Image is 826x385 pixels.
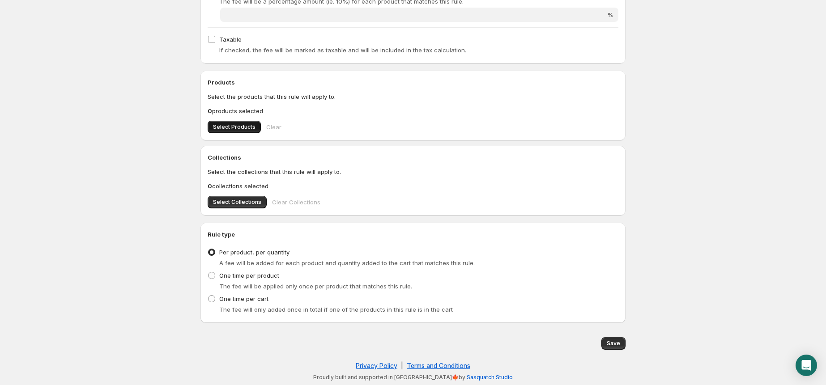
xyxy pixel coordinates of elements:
[219,272,279,279] span: One time per product
[213,199,261,206] span: Select Collections
[219,283,412,290] span: The fee will be applied only once per product that matches this rule.
[208,196,267,208] button: Select Collections
[467,374,513,381] a: Sasquatch Studio
[219,295,268,302] span: One time per cart
[208,230,618,239] h2: Rule type
[213,123,255,131] span: Select Products
[208,121,261,133] button: Select Products
[205,374,621,381] p: Proudly built and supported in [GEOGRAPHIC_DATA]🍁by
[407,362,470,369] a: Terms and Conditions
[208,107,212,114] b: 0
[208,153,618,162] h2: Collections
[219,249,290,256] span: Per product, per quantity
[796,355,817,376] div: Open Intercom Messenger
[208,167,618,176] p: Select the collections that this rule will apply to.
[208,182,618,190] p: collections selected
[208,106,618,115] p: products selected
[607,340,620,347] span: Save
[208,92,618,101] p: Select the products that this rule will apply to.
[219,47,466,54] span: If checked, the fee will be marked as taxable and will be included in the tax calculation.
[219,259,475,267] span: A fee will be added for each product and quantity added to the cart that matches this rule.
[219,306,453,313] span: The fee will only added once in total if one of the products in this rule is in the cart
[219,36,242,43] span: Taxable
[356,362,397,369] a: Privacy Policy
[607,11,613,18] span: %
[208,182,212,190] b: 0
[208,78,618,87] h2: Products
[401,362,403,369] span: |
[601,337,626,350] button: Save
